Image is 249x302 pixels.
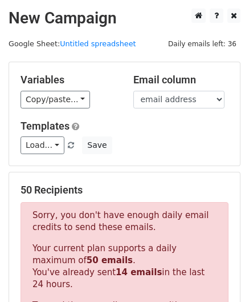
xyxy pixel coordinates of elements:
h2: New Campaign [9,9,240,28]
a: Copy/paste... [21,91,90,108]
a: Templates [21,120,70,132]
a: Untitled spreadsheet [60,39,136,48]
p: Sorry, you don't have enough daily email credits to send these emails. [32,210,217,233]
button: Save [82,136,112,154]
h5: 50 Recipients [21,184,228,196]
iframe: Chat Widget [192,247,249,302]
a: Daily emails left: 36 [164,39,240,48]
a: Load... [21,136,64,154]
h5: Email column [133,74,229,86]
small: Google Sheet: [9,39,136,48]
strong: 14 emails [116,267,162,277]
p: Your current plan supports a daily maximum of . You've already sent in the last 24 hours. [32,243,217,291]
strong: 50 emails [87,255,133,265]
span: Daily emails left: 36 [164,38,240,50]
h5: Variables [21,74,116,86]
